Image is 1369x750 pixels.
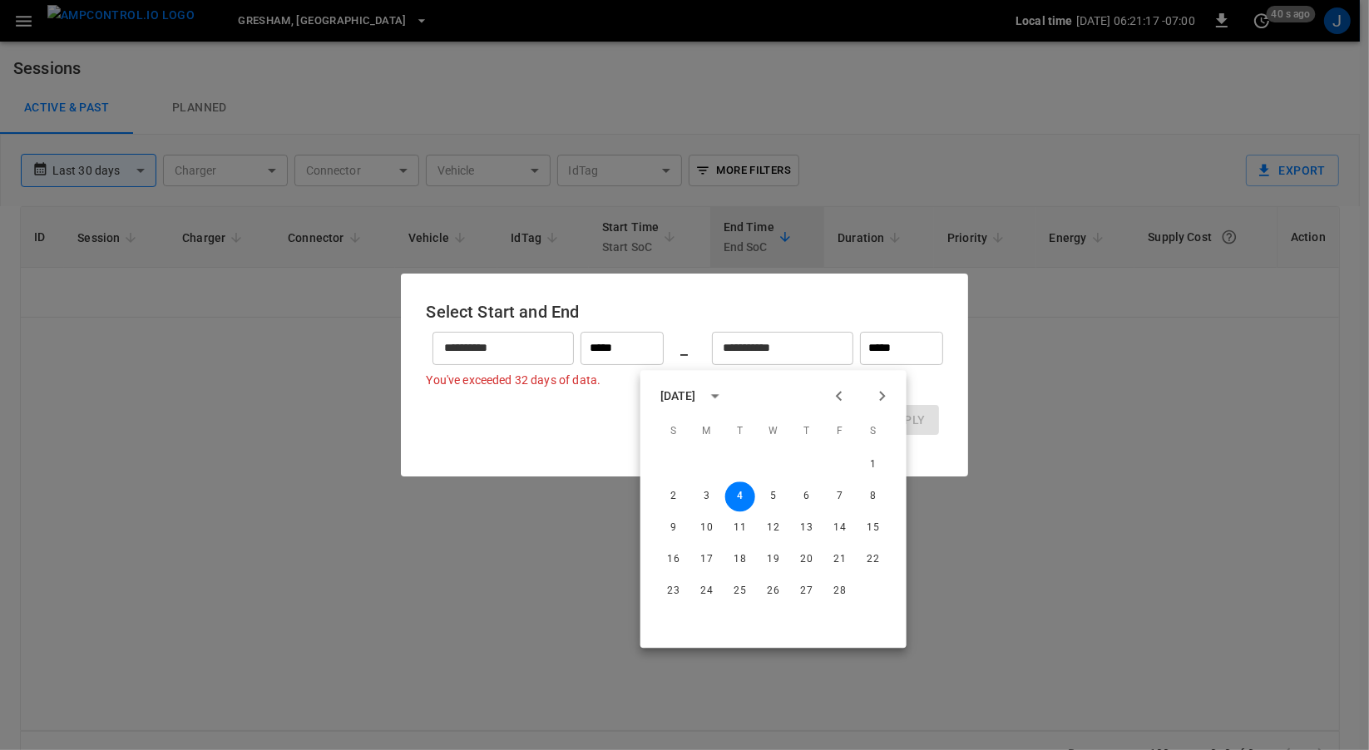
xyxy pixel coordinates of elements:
span: Thursday [792,415,822,448]
span: Wednesday [759,415,788,448]
div: [DATE] [660,387,696,405]
button: 23 [659,576,689,606]
h6: _ [680,335,688,362]
span: Tuesday [725,415,755,448]
span: Saturday [858,415,888,448]
button: 10 [692,513,722,543]
h6: Select Start and End [426,299,942,325]
button: 26 [759,576,788,606]
button: 20 [792,545,822,575]
button: 14 [825,513,855,543]
button: 15 [858,513,888,543]
button: 6 [792,481,822,511]
button: calendar view is open, switch to year view [701,382,729,410]
button: 3 [692,481,722,511]
button: 2 [659,481,689,511]
button: 19 [759,545,788,575]
button: 21 [825,545,855,575]
button: 18 [725,545,755,575]
button: 9 [659,513,689,543]
button: Next month [868,382,897,410]
button: 7 [825,481,855,511]
button: 1 [858,450,888,480]
span: Friday [825,415,855,448]
button: Previous month [825,382,853,410]
button: 22 [858,545,888,575]
button: 16 [659,545,689,575]
button: 25 [725,576,755,606]
button: 4 [725,481,755,511]
button: 5 [759,481,788,511]
button: 24 [692,576,722,606]
button: 27 [792,576,822,606]
button: 12 [759,513,788,543]
span: Monday [692,415,722,448]
button: 28 [825,576,855,606]
button: 8 [858,481,888,511]
button: 11 [725,513,755,543]
p: You've exceeded 32 days of data. [426,372,942,388]
button: 17 [692,545,722,575]
button: 13 [792,513,822,543]
span: Sunday [659,415,689,448]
